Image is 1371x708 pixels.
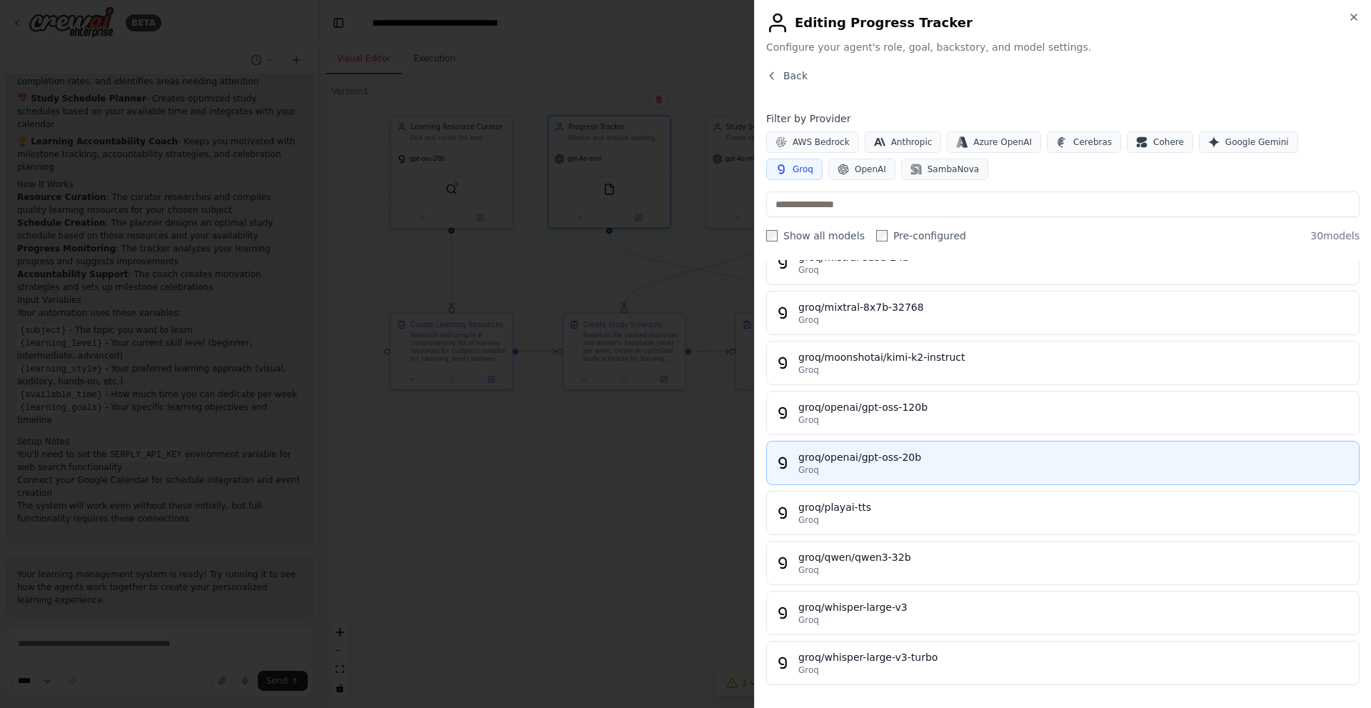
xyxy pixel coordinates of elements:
span: Groq [798,614,819,626]
button: Google Gemini [1199,131,1298,153]
span: AWS Bedrock [793,136,850,148]
button: groq/playai-ttsGroq [766,491,1360,535]
span: Groq [798,364,819,376]
button: groq/qwen/qwen3-32bGroq [766,541,1360,585]
div: groq/playai-tts [798,500,1350,514]
span: Groq [798,314,819,326]
button: Azure OpenAI [947,131,1041,153]
input: Pre-configured [876,230,888,241]
span: Azure OpenAI [973,136,1032,148]
span: Groq [798,464,819,476]
button: groq/mistral-saba-24bGroq [766,241,1360,285]
button: groq/mixtral-8x7b-32768Groq [766,291,1360,335]
div: groq/qwen/qwen3-32b [798,550,1350,564]
div: groq/openai/gpt-oss-120b [798,400,1350,414]
label: Pre-configured [876,229,966,243]
div: groq/moonshotai/kimi-k2-instruct [798,350,1350,364]
button: Groq [766,159,823,180]
span: Groq [798,414,819,426]
button: Cohere [1127,131,1193,153]
label: Show all models [766,229,865,243]
button: OpenAI [828,159,895,180]
span: OpenAI [855,164,886,175]
button: Back [766,69,808,83]
button: groq/moonshotai/kimi-k2-instructGroq [766,341,1360,385]
span: 30 models [1310,229,1360,243]
button: groq/whisper-large-v3-turboGroq [766,641,1360,685]
button: Anthropic [865,131,942,153]
span: Configure your agent's role, goal, backstory, and model settings. [766,40,1360,54]
span: Groq [798,514,819,526]
span: Groq [798,264,819,276]
button: Cerebras [1047,131,1121,153]
div: groq/whisper-large-v3-turbo [798,650,1350,664]
div: groq/openai/gpt-oss-20b [798,450,1350,464]
h4: Filter by Provider [766,111,1360,126]
button: AWS Bedrock [766,131,859,153]
button: groq/whisper-large-v3Groq [766,591,1360,635]
button: groq/openai/gpt-oss-120bGroq [766,391,1360,435]
span: Google Gemini [1225,136,1289,148]
span: Groq [798,664,819,676]
input: Show all models [766,230,778,241]
span: Cohere [1153,136,1184,148]
span: Anthropic [891,136,933,148]
span: Cerebras [1073,136,1112,148]
span: Groq [798,564,819,576]
span: Back [783,69,808,83]
span: Groq [793,164,813,175]
button: groq/openai/gpt-oss-20bGroq [766,441,1360,485]
h2: Editing Progress Tracker [766,11,1360,34]
div: groq/mixtral-8x7b-32768 [798,300,1350,314]
button: SambaNova [901,159,988,180]
span: SambaNova [928,164,979,175]
div: groq/whisper-large-v3 [798,600,1350,614]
